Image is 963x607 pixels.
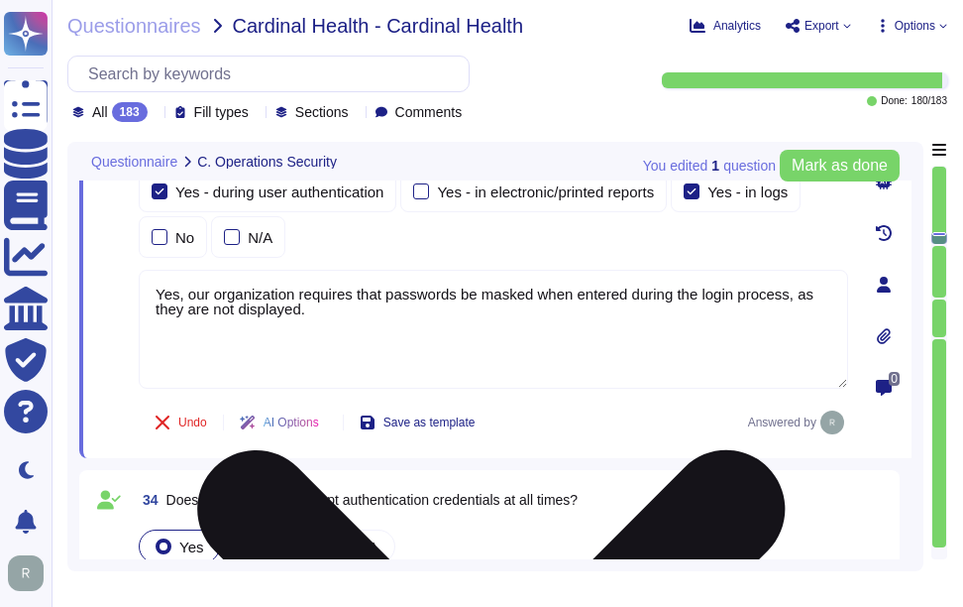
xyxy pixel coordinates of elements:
div: No [175,230,194,245]
div: Yes - in electronic/printed reports [437,184,654,199]
b: 1 [711,159,719,173]
span: Fill types [194,105,249,119]
div: Yes - during user authentication [175,184,383,199]
img: user [820,411,844,434]
button: Mark as done [780,150,900,182]
span: Questionnaire [91,155,177,169]
img: user [8,555,44,591]
span: 34 [135,493,159,507]
span: Sections [295,105,349,119]
span: Mark as done [792,158,888,174]
input: Search by keywords [78,57,469,91]
span: Questionnaires [67,16,201,36]
span: All [92,105,108,119]
span: Analytics [713,20,761,32]
span: Done: [881,96,908,106]
span: Comments [395,105,463,119]
span: Options [895,20,935,32]
span: Cardinal Health - Cardinal Health [233,16,523,36]
button: user [4,551,57,595]
div: 183 [112,102,148,122]
span: 180 / 183 [911,96,947,106]
button: Analytics [690,18,761,34]
span: 0 [889,372,900,386]
span: C. Operations Security [197,155,337,169]
textarea: Yes, our organization requires that passwords be masked when entered during the login process, as... [139,270,848,389]
span: Export [804,20,839,32]
span: You edited question [643,159,776,173]
div: N/A [248,230,272,245]
div: Yes - in logs [707,184,788,199]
